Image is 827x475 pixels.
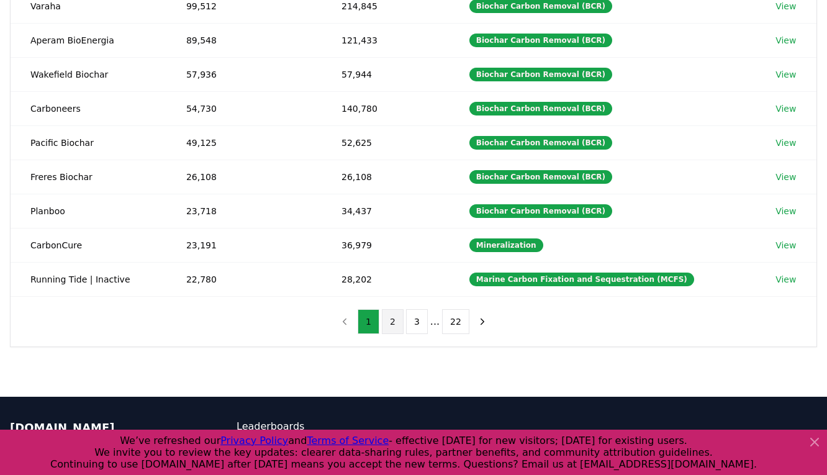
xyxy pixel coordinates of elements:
[775,137,796,149] a: View
[237,419,413,434] a: Leaderboards
[11,228,166,262] td: CarbonCure
[382,309,404,334] button: 2
[322,57,450,91] td: 57,944
[322,228,450,262] td: 36,979
[430,314,440,329] li: ...
[11,23,166,57] td: Aperam BioEnergia
[11,262,166,296] td: Running Tide | Inactive
[775,205,796,217] a: View
[469,68,612,81] div: Biochar Carbon Removal (BCR)
[469,170,612,184] div: Biochar Carbon Removal (BCR)
[322,194,450,228] td: 34,437
[469,34,612,47] div: Biochar Carbon Removal (BCR)
[11,125,166,160] td: Pacific Biochar
[166,91,322,125] td: 54,730
[11,57,166,91] td: Wakefield Biochar
[322,262,450,296] td: 28,202
[322,125,450,160] td: 52,625
[166,160,322,194] td: 26,108
[166,57,322,91] td: 57,936
[166,228,322,262] td: 23,191
[11,91,166,125] td: Carboneers
[322,160,450,194] td: 26,108
[469,238,543,252] div: Mineralization
[11,160,166,194] td: Freres Biochar
[469,136,612,150] div: Biochar Carbon Removal (BCR)
[472,309,493,334] button: next page
[166,23,322,57] td: 89,548
[442,309,469,334] button: 22
[166,125,322,160] td: 49,125
[775,239,796,251] a: View
[11,194,166,228] td: Planboo
[10,419,187,437] p: [DOMAIN_NAME]
[469,102,612,115] div: Biochar Carbon Removal (BCR)
[775,68,796,81] a: View
[166,262,322,296] td: 22,780
[322,91,450,125] td: 140,780
[775,273,796,286] a: View
[166,194,322,228] td: 23,718
[322,23,450,57] td: 121,433
[775,102,796,115] a: View
[775,171,796,183] a: View
[469,273,694,286] div: Marine Carbon Fixation and Sequestration (MCFS)
[406,309,428,334] button: 3
[775,34,796,47] a: View
[469,204,612,218] div: Biochar Carbon Removal (BCR)
[358,309,379,334] button: 1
